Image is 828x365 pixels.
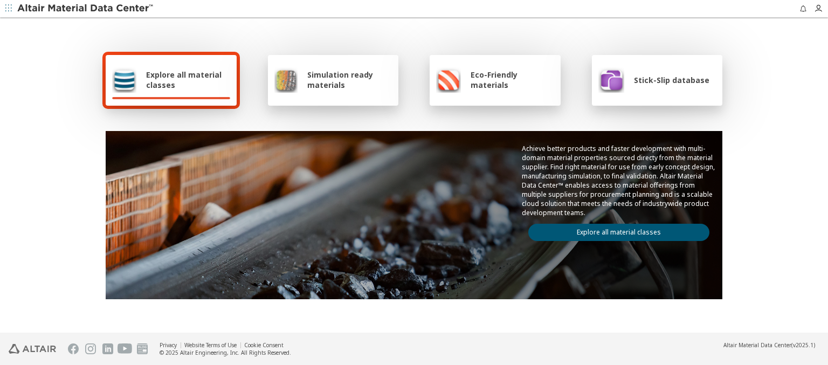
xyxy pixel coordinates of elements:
[522,144,716,217] p: Achieve better products and faster development with multi-domain material properties sourced dire...
[598,67,624,93] img: Stick-Slip database
[146,70,230,90] span: Explore all material classes
[436,67,461,93] img: Eco-Friendly materials
[244,341,284,349] a: Cookie Consent
[528,224,709,241] a: Explore all material classes
[634,75,709,85] span: Stick-Slip database
[723,341,815,349] div: (v2025.1)
[274,67,298,93] img: Simulation ready materials
[17,3,155,14] img: Altair Material Data Center
[184,341,237,349] a: Website Terms of Use
[307,70,392,90] span: Simulation ready materials
[160,349,291,356] div: © 2025 Altair Engineering, Inc. All Rights Reserved.
[160,341,177,349] a: Privacy
[112,67,136,93] img: Explore all material classes
[471,70,554,90] span: Eco-Friendly materials
[723,341,791,349] span: Altair Material Data Center
[9,344,56,354] img: Altair Engineering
